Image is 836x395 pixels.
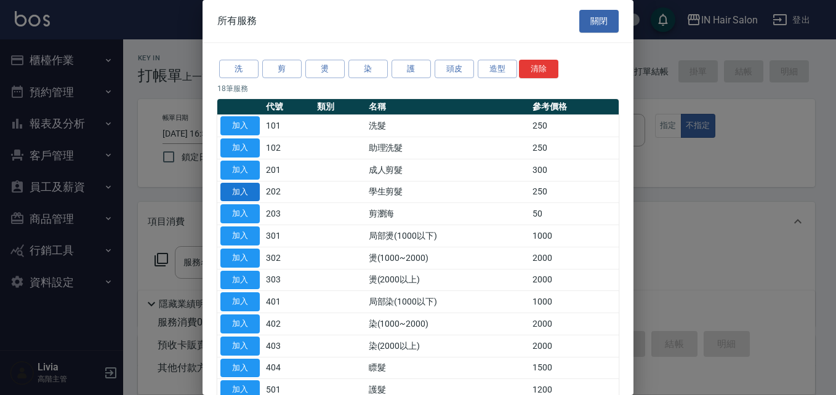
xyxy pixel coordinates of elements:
[263,159,314,181] td: 201
[366,269,530,291] td: 燙(2000以上)
[435,60,474,79] button: 頭皮
[263,335,314,357] td: 403
[392,60,431,79] button: 護
[263,115,314,137] td: 101
[263,99,314,115] th: 代號
[220,116,260,135] button: 加入
[220,161,260,180] button: 加入
[579,10,619,33] button: 關閉
[529,291,619,313] td: 1000
[263,291,314,313] td: 401
[529,115,619,137] td: 250
[348,60,388,79] button: 染
[220,226,260,245] button: 加入
[263,313,314,335] td: 402
[366,99,530,115] th: 名稱
[220,359,260,378] button: 加入
[366,313,530,335] td: 染(1000~2000)
[529,313,619,335] td: 2000
[366,335,530,357] td: 染(2000以上)
[529,181,619,203] td: 250
[529,137,619,159] td: 250
[366,115,530,137] td: 洗髮
[219,60,259,79] button: 洗
[366,291,530,313] td: 局部染(1000以下)
[220,183,260,202] button: 加入
[263,137,314,159] td: 102
[529,203,619,225] td: 50
[263,181,314,203] td: 202
[529,225,619,247] td: 1000
[529,99,619,115] th: 參考價格
[263,247,314,269] td: 302
[314,99,365,115] th: 類別
[305,60,345,79] button: 燙
[519,60,558,79] button: 清除
[263,225,314,247] td: 301
[220,204,260,223] button: 加入
[529,357,619,379] td: 1500
[366,137,530,159] td: 助理洗髮
[366,181,530,203] td: 學生剪髮
[220,337,260,356] button: 加入
[263,357,314,379] td: 404
[366,247,530,269] td: 燙(1000~2000)
[366,225,530,247] td: 局部燙(1000以下)
[529,269,619,291] td: 2000
[366,357,530,379] td: 瞟髮
[529,247,619,269] td: 2000
[220,271,260,290] button: 加入
[217,83,619,94] p: 18 筆服務
[220,138,260,158] button: 加入
[366,159,530,181] td: 成人剪髮
[366,203,530,225] td: 剪瀏海
[529,335,619,357] td: 2000
[220,314,260,333] button: 加入
[220,249,260,268] button: 加入
[262,60,302,79] button: 剪
[478,60,517,79] button: 造型
[263,269,314,291] td: 303
[529,159,619,181] td: 300
[263,203,314,225] td: 203
[220,292,260,311] button: 加入
[217,15,257,27] span: 所有服務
